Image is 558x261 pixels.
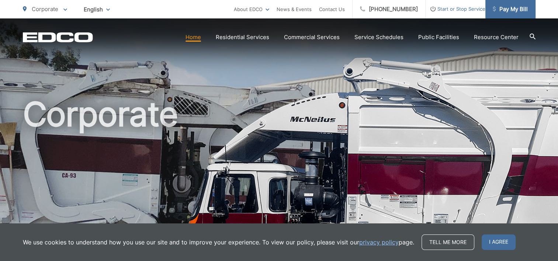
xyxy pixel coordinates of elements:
a: Service Schedules [354,33,403,42]
span: Corporate [32,6,58,13]
p: We use cookies to understand how you use our site and to improve your experience. To view our pol... [23,238,414,247]
a: Tell me more [422,234,474,250]
a: privacy policy [359,238,399,247]
a: Contact Us [319,5,345,14]
a: Resource Center [474,33,519,42]
a: EDCD logo. Return to the homepage. [23,32,93,42]
a: News & Events [277,5,312,14]
a: Public Facilities [418,33,459,42]
a: Residential Services [216,33,269,42]
a: Home [186,33,201,42]
a: Commercial Services [284,33,340,42]
span: I agree [482,234,516,250]
a: About EDCO [234,5,269,14]
span: Pay My Bill [493,5,528,14]
span: English [78,3,115,16]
